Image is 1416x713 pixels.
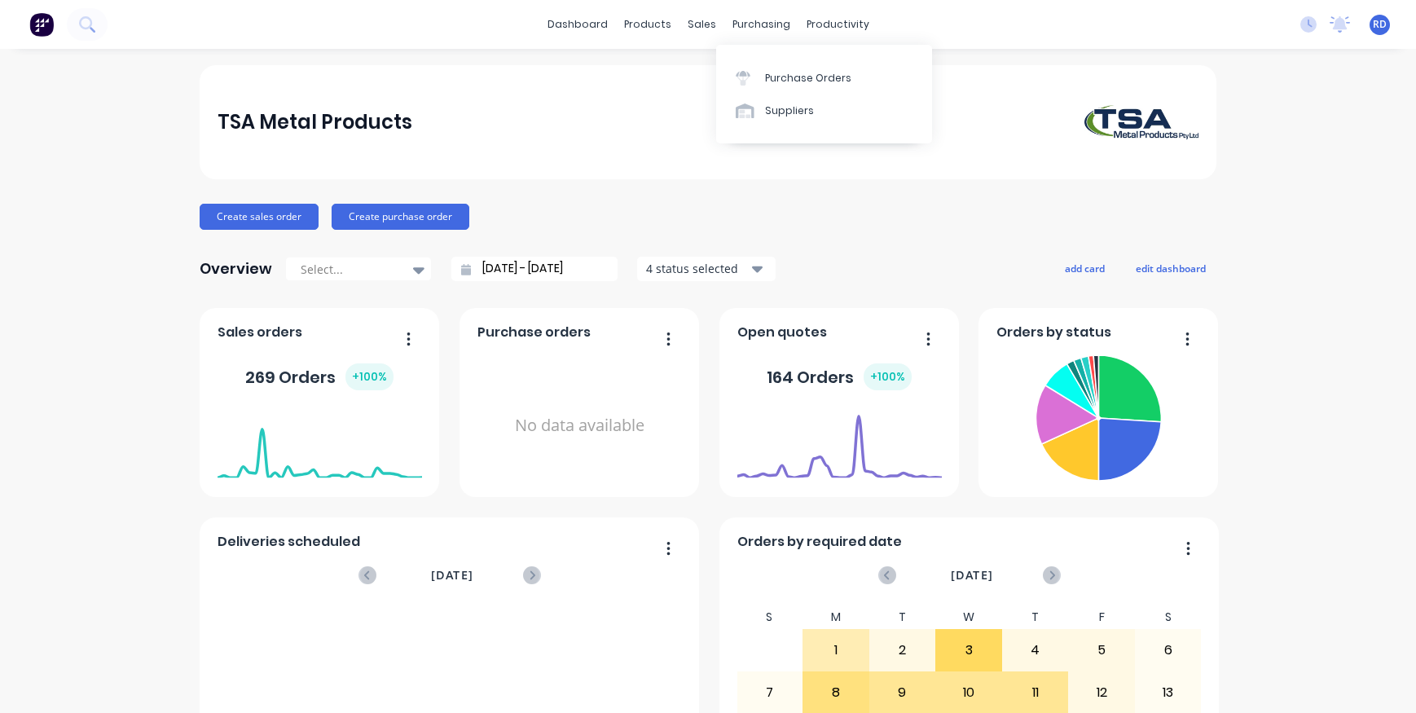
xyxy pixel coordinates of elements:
[200,253,272,285] div: Overview
[539,12,616,37] a: dashboard
[765,71,851,86] div: Purchase Orders
[864,363,912,390] div: + 100 %
[637,257,776,281] button: 4 status selected
[218,532,360,552] span: Deliveries scheduled
[1136,630,1201,671] div: 6
[1003,630,1068,671] div: 4
[1125,257,1216,279] button: edit dashboard
[332,204,469,230] button: Create purchase order
[870,630,935,671] div: 2
[477,323,591,342] span: Purchase orders
[218,106,412,139] div: TSA Metal Products
[737,672,803,713] div: 7
[1068,605,1135,629] div: F
[646,260,749,277] div: 4 status selected
[1054,257,1115,279] button: add card
[1136,672,1201,713] div: 13
[803,605,869,629] div: M
[477,349,682,503] div: No data available
[1002,605,1069,629] div: T
[345,363,394,390] div: + 100 %
[716,95,932,127] a: Suppliers
[803,630,869,671] div: 1
[996,323,1111,342] span: Orders by status
[1135,605,1202,629] div: S
[951,566,993,584] span: [DATE]
[679,12,724,37] div: sales
[200,204,319,230] button: Create sales order
[616,12,679,37] div: products
[1069,630,1134,671] div: 5
[29,12,54,37] img: Factory
[218,323,302,342] span: Sales orders
[869,605,936,629] div: T
[803,672,869,713] div: 8
[765,103,814,118] div: Suppliers
[798,12,877,37] div: productivity
[724,12,798,37] div: purchasing
[245,363,394,390] div: 269 Orders
[870,672,935,713] div: 9
[936,672,1001,713] div: 10
[936,630,1001,671] div: 3
[1069,672,1134,713] div: 12
[431,566,473,584] span: [DATE]
[1084,105,1198,139] img: TSA Metal Products
[1003,672,1068,713] div: 11
[716,61,932,94] a: Purchase Orders
[767,363,912,390] div: 164 Orders
[737,323,827,342] span: Open quotes
[1373,17,1387,32] span: RD
[737,605,803,629] div: S
[935,605,1002,629] div: W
